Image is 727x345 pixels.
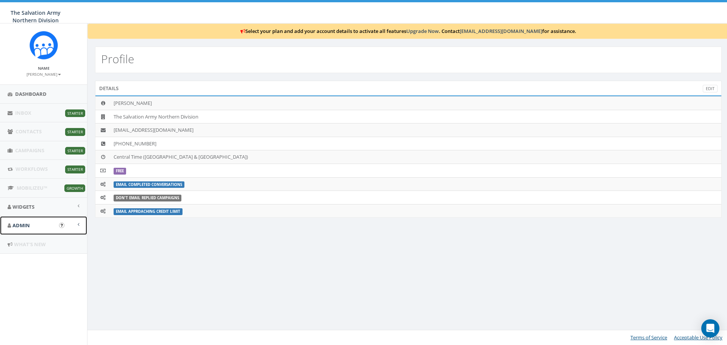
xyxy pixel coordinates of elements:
[111,123,721,137] td: [EMAIL_ADDRESS][DOMAIN_NAME]
[114,181,184,188] label: Email Completed Conversations
[95,81,722,96] div: Details
[65,128,85,136] span: Starter
[111,97,721,110] td: [PERSON_NAME]
[703,85,718,93] a: Edit
[59,223,64,228] button: Open In-App Guide
[65,109,85,117] span: Starter
[406,28,439,34] a: Upgrade Now
[630,334,667,341] a: Terms of Service
[674,334,722,341] a: Acceptable Use Policy
[114,195,181,201] label: Don't Email Replied Campaigns
[101,53,134,65] h2: Profile
[30,31,58,59] img: Rally_Corp_Icon.png
[65,147,85,155] span: Starter
[64,184,85,192] span: Growth
[15,91,47,97] span: Dashboard
[65,165,85,173] span: Starter
[460,28,542,34] a: [EMAIL_ADDRESS][DOMAIN_NAME]
[11,9,61,24] span: The Salvation Army Northern Division
[12,203,34,210] span: Widgets
[114,168,126,175] label: FREE
[38,66,50,71] small: Name
[27,70,61,77] a: [PERSON_NAME]
[701,319,719,337] div: Open Intercom Messenger
[114,208,183,215] label: Email Approaching Credit Limit
[111,110,721,123] td: The Salvation Army Northern Division
[111,137,721,150] td: [PHONE_NUMBER]
[27,72,61,77] small: [PERSON_NAME]
[12,222,30,229] span: Admin
[111,150,721,164] td: Central Time ([GEOGRAPHIC_DATA] & [GEOGRAPHIC_DATA])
